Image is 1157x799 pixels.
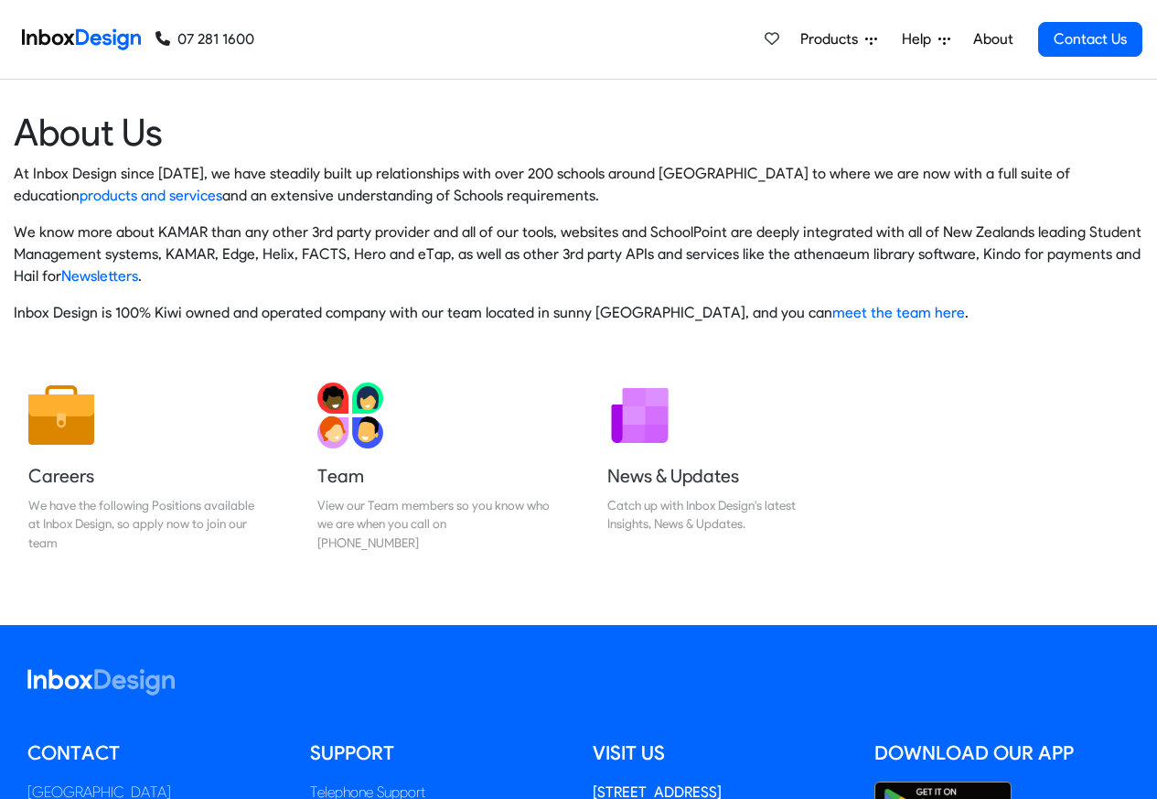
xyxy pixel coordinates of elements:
a: Careers We have the following Positions available at Inbox Design, so apply now to join our team [14,368,275,567]
img: 2022_01_13_icon_team.svg [317,383,383,448]
a: About [968,21,1018,58]
div: Catch up with Inbox Design's latest Insights, News & Updates. [607,496,840,534]
h5: Contact [27,740,283,767]
img: logo_inboxdesign_white.svg [27,669,175,696]
h5: News & Updates [607,463,840,489]
heading: About Us [14,109,1143,156]
div: We have the following Positions available at Inbox Design, so apply now to join our team [28,496,261,552]
div: View our Team members so you know who we are when you call on [PHONE_NUMBER] [317,496,550,552]
p: Inbox Design is 100% Kiwi owned and operated company with our team located in sunny [GEOGRAPHIC_D... [14,302,1143,324]
a: News & Updates Catch up with Inbox Design's latest Insights, News & Updates. [593,368,854,567]
span: Products [800,28,865,50]
h5: Download our App [874,740,1130,767]
a: 07 281 1600 [155,28,254,50]
a: Products [793,21,884,58]
h5: Team [317,463,550,489]
span: Help [902,28,938,50]
p: At Inbox Design since [DATE], we have steadily built up relationships with over 200 schools aroun... [14,163,1143,207]
img: 2022_01_12_icon_newsletter.svg [607,383,673,448]
h5: Support [310,740,565,767]
img: 2022_01_13_icon_job.svg [28,383,94,448]
h5: Visit us [593,740,848,767]
a: Contact Us [1038,22,1142,57]
p: We know more about KAMAR than any other 3rd party provider and all of our tools, websites and Sch... [14,221,1143,287]
a: products and services [80,187,222,204]
a: meet the team here [832,304,965,321]
a: Help [895,21,958,58]
h5: Careers [28,463,261,489]
a: Newsletters [61,267,138,285]
a: Team View our Team members so you know who we are when you call on [PHONE_NUMBER] [303,368,564,567]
